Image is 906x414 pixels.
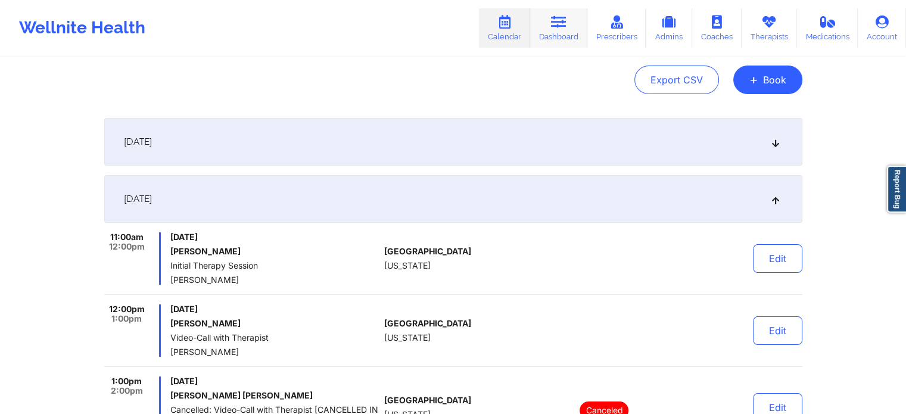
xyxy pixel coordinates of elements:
[384,261,431,270] span: [US_STATE]
[124,193,152,205] span: [DATE]
[646,8,692,48] a: Admins
[587,8,646,48] a: Prescribers
[111,314,142,323] span: 1:00pm
[170,391,379,400] h6: [PERSON_NAME] [PERSON_NAME]
[170,319,379,328] h6: [PERSON_NAME]
[170,347,379,357] span: [PERSON_NAME]
[110,232,144,242] span: 11:00am
[742,8,797,48] a: Therapists
[753,316,802,345] button: Edit
[384,319,471,328] span: [GEOGRAPHIC_DATA]
[692,8,742,48] a: Coaches
[109,242,145,251] span: 12:00pm
[109,304,145,314] span: 12:00pm
[111,386,143,396] span: 2:00pm
[170,261,379,270] span: Initial Therapy Session
[384,396,471,405] span: [GEOGRAPHIC_DATA]
[753,244,802,273] button: Edit
[170,333,379,343] span: Video-Call with Therapist
[797,8,858,48] a: Medications
[479,8,530,48] a: Calendar
[170,376,379,386] span: [DATE]
[111,376,142,386] span: 1:00pm
[384,247,471,256] span: [GEOGRAPHIC_DATA]
[887,166,906,213] a: Report Bug
[530,8,587,48] a: Dashboard
[170,304,379,314] span: [DATE]
[170,275,379,285] span: [PERSON_NAME]
[384,333,431,343] span: [US_STATE]
[858,8,906,48] a: Account
[733,66,802,94] button: +Book
[124,136,152,148] span: [DATE]
[749,76,758,83] span: +
[634,66,719,94] button: Export CSV
[170,232,379,242] span: [DATE]
[170,247,379,256] h6: [PERSON_NAME]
